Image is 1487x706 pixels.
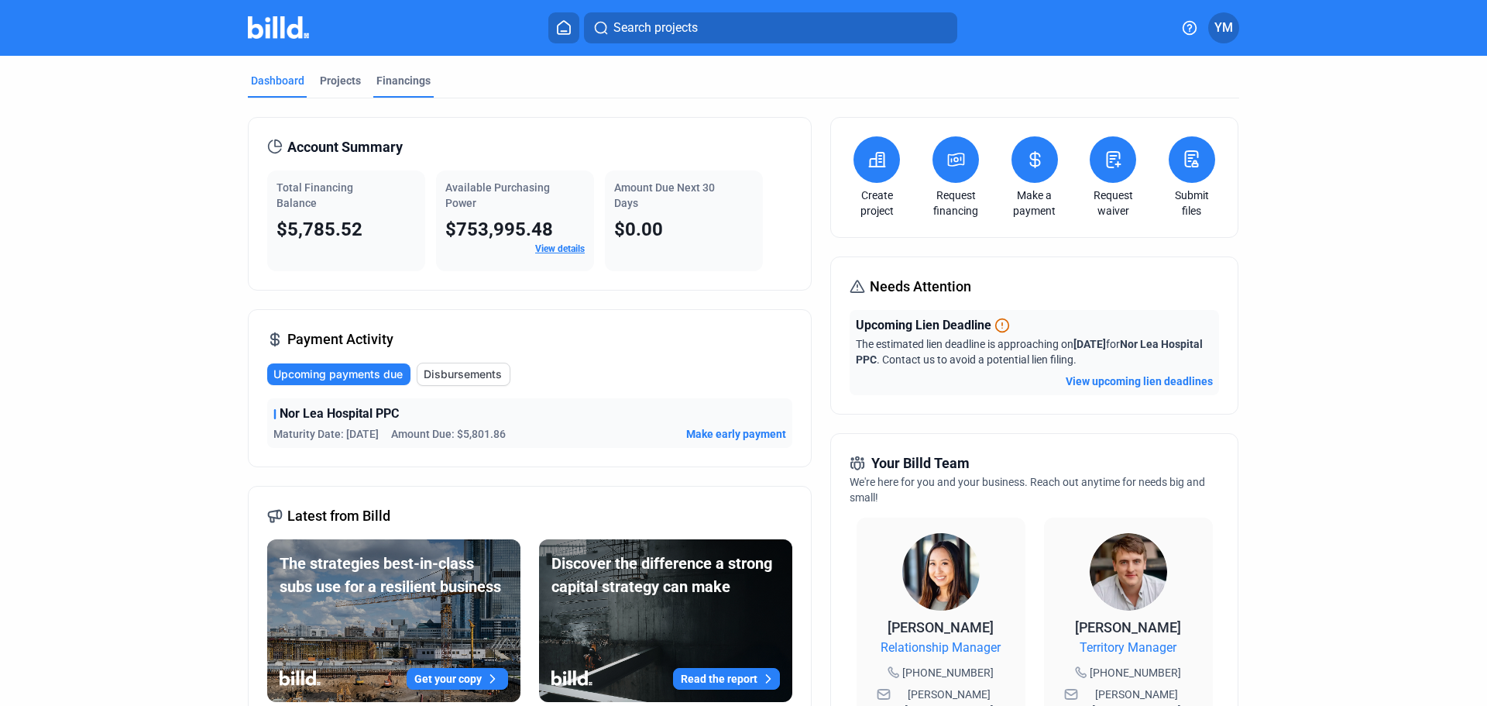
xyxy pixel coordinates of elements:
a: Request financing [929,188,983,219]
img: Relationship Manager [902,533,980,611]
span: Disbursements [424,367,502,382]
span: Maturity Date: [DATE] [273,426,379,442]
div: Dashboard [251,73,304,88]
span: Amount Due Next 30 Days [614,181,715,209]
a: Create project [850,188,904,219]
a: Submit files [1165,188,1219,219]
button: View upcoming lien deadlines [1066,374,1213,389]
span: Your Billd Team [871,453,970,474]
span: $5,785.52 [276,219,362,240]
span: We're here for you and your business. Reach out anytime for needs big and small! [850,476,1205,504]
span: Search projects [613,19,698,37]
span: Account Summary [287,136,403,158]
span: $753,995.48 [445,219,553,240]
div: The strategies best-in-class subs use for a resilient business [280,552,508,598]
button: Disbursements [417,363,510,386]
span: Available Purchasing Power [445,181,550,209]
span: Total Financing Balance [276,181,353,209]
span: Territory Manager [1080,639,1176,657]
div: Projects [320,73,361,88]
span: Upcoming payments due [273,367,403,382]
div: Discover the difference a strong capital strategy can make [551,552,780,598]
a: View details [535,243,585,254]
button: Read the report [673,668,780,690]
span: [DATE] [1073,338,1106,350]
span: Payment Activity [287,329,393,350]
span: Relationship Manager [881,639,1001,657]
span: The estimated lien deadline is approaching on for . Contact us to avoid a potential lien filing. [856,338,1203,366]
span: Amount Due: $5,801.86 [391,426,506,442]
div: Financings [376,73,431,88]
span: $0.00 [614,219,663,240]
span: Nor Lea Hospital PPC [280,405,399,423]
a: Request waiver [1086,188,1140,219]
img: Territory Manager [1090,533,1167,611]
span: [PERSON_NAME] [1075,619,1181,635]
span: Upcoming Lien Deadline [856,316,991,335]
a: Make a payment [1008,188,1062,219]
span: [PHONE_NUMBER] [902,665,994,680]
button: YM [1208,12,1239,43]
span: [PHONE_NUMBER] [1090,665,1181,680]
button: Search projects [584,12,957,43]
img: Billd Company Logo [248,16,309,39]
button: Get your copy [407,668,508,690]
span: Latest from Billd [287,505,390,527]
span: YM [1214,19,1233,37]
span: [PERSON_NAME] [888,619,994,635]
button: Upcoming payments due [267,363,410,385]
button: Make early payment [686,426,786,442]
span: Needs Attention [870,276,971,298]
